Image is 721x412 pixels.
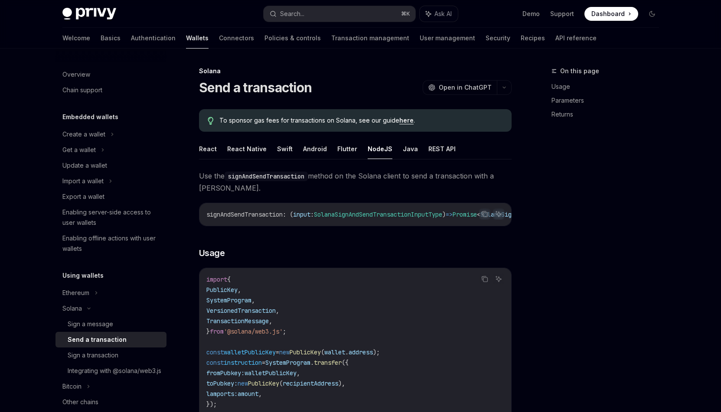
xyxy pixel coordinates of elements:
div: Get a wallet [62,145,96,155]
a: Update a wallet [55,158,166,173]
a: Recipes [521,28,545,49]
span: amount [238,390,258,398]
a: Export a wallet [55,189,166,204]
button: Flutter [337,139,357,159]
button: Swift [277,139,293,159]
span: PublicKey [248,380,279,387]
span: , [269,317,272,325]
span: , [258,390,262,398]
a: Wallets [186,28,209,49]
code: signAndSendTransaction [225,172,308,181]
div: Sign a transaction [68,350,118,360]
div: Import a wallet [62,176,104,186]
div: Enabling offline actions with user wallets [62,233,161,254]
span: Open in ChatGPT [439,83,492,92]
button: Java [403,139,418,159]
span: , [238,286,241,294]
div: Other chains [62,397,98,407]
a: Overview [55,67,166,82]
span: SystemProgram [265,359,310,367]
div: Overview [62,69,90,80]
span: }); [206,400,217,408]
button: Ask AI [493,208,504,220]
span: ( [321,348,324,356]
div: Integrating with @solana/web3.js [68,366,161,376]
span: new [279,348,290,356]
span: = [262,359,265,367]
span: PublicKey [290,348,321,356]
div: Solana [199,67,512,75]
span: Ask AI [434,10,452,18]
svg: Tip [208,117,214,125]
span: signAndSendTransaction [206,211,283,218]
span: import [206,276,227,283]
button: NodeJS [368,139,392,159]
h5: Embedded wallets [62,112,118,122]
span: Dashboard [591,10,625,18]
button: React [199,139,217,159]
a: Security [486,28,510,49]
span: PublicKey [206,286,238,294]
span: const [206,348,224,356]
span: . [345,348,349,356]
span: VersionedTransaction [206,307,276,315]
span: To sponsor gas fees for transactions on Solana, see our guide . [219,116,502,125]
img: dark logo [62,8,116,20]
span: lamports: [206,390,238,398]
span: ); [373,348,380,356]
button: Ask AI [420,6,458,22]
span: : ( [283,211,293,218]
button: Open in ChatGPT [423,80,497,95]
div: Search... [280,9,304,19]
a: Chain support [55,82,166,98]
span: SolanaSignAndSendTransactionInputType [314,211,442,218]
a: Welcome [62,28,90,49]
a: Basics [101,28,121,49]
span: ; [283,328,286,335]
button: Search...⌘K [264,6,415,22]
a: Connectors [219,28,254,49]
span: new [238,380,248,387]
div: Export a wallet [62,191,104,202]
button: Copy the contents from the code block [479,273,490,285]
button: Toggle dark mode [645,7,659,21]
span: SystemProgram [206,296,251,304]
div: Bitcoin [62,381,82,392]
a: Policies & controls [264,28,321,49]
span: } [206,328,210,335]
div: Send a transaction [68,334,127,345]
span: , [297,369,300,377]
a: Authentication [131,28,176,49]
a: Usage [551,80,666,94]
div: Sign a message [68,319,113,329]
div: Create a wallet [62,129,105,139]
button: React Native [227,139,267,159]
a: Send a transaction [55,332,166,347]
div: Update a wallet [62,160,107,171]
span: Usage [199,247,225,259]
h1: Send a transaction [199,80,312,95]
span: walletPublicKey [245,369,297,377]
span: = [276,348,279,356]
a: API reference [555,28,597,49]
span: < [477,211,480,218]
span: , [251,296,255,304]
a: Enabling offline actions with user wallets [55,230,166,256]
span: walletPublicKey [224,348,276,356]
span: instruction [224,359,262,367]
div: Solana [62,303,82,314]
span: Promise [453,211,477,218]
span: fromPubkey: [206,369,245,377]
a: Enabling server-side access to user wallets [55,204,166,230]
span: ) [442,211,446,218]
a: Integrating with @solana/web3.js [55,363,166,379]
span: { [227,276,231,283]
div: Ethereum [62,288,89,298]
button: Ask AI [493,273,504,285]
span: On this page [560,66,599,76]
span: ( [279,380,283,387]
span: Use the method on the Solana client to send a transaction with a [PERSON_NAME]. [199,170,512,194]
span: '@solana/web3.js' [224,328,283,335]
a: Sign a message [55,316,166,332]
span: ), [338,380,345,387]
